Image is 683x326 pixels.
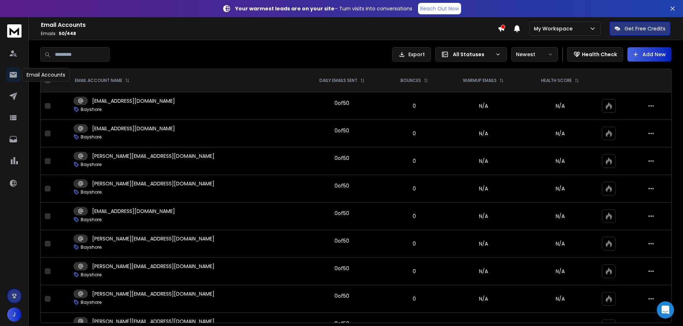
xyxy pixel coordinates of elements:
[335,182,349,189] div: 0 of 50
[534,25,575,32] p: My Workspace
[81,134,101,140] p: Bayshore
[389,185,440,192] p: 0
[81,244,101,250] p: Bayshore
[7,307,22,322] button: J
[527,130,593,137] p: N/A
[527,157,593,165] p: N/A
[389,268,440,275] p: 0
[59,30,76,37] span: 50 / 448
[335,99,349,107] div: 0 of 50
[75,78,129,83] div: EMAIL ACCOUNT NAME
[392,47,431,62] button: Export
[81,300,101,305] p: Bayshore
[444,175,523,203] td: N/A
[582,51,617,58] p: Health Check
[92,318,214,325] p: [PERSON_NAME][EMAIL_ADDRESS][DOMAIN_NAME]
[627,47,672,62] button: Add New
[81,272,101,278] p: Bayshore
[92,97,175,104] p: [EMAIL_ADDRESS][DOMAIN_NAME]
[418,3,461,14] a: Reach Out Now
[335,127,349,134] div: 0 of 50
[81,189,101,195] p: Bayshore
[567,47,623,62] button: Health Check
[41,21,498,29] h1: Email Accounts
[92,235,214,242] p: [PERSON_NAME][EMAIL_ADDRESS][DOMAIN_NAME]
[463,78,497,83] p: WARMUP EMAILS
[92,290,214,297] p: [PERSON_NAME][EMAIL_ADDRESS][DOMAIN_NAME]
[444,230,523,258] td: N/A
[400,78,421,83] p: BOUNCES
[527,295,593,302] p: N/A
[453,51,492,58] p: All Statuses
[92,152,214,160] p: [PERSON_NAME][EMAIL_ADDRESS][DOMAIN_NAME]
[389,157,440,165] p: 0
[527,268,593,275] p: N/A
[92,180,214,187] p: [PERSON_NAME][EMAIL_ADDRESS][DOMAIN_NAME]
[335,210,349,217] div: 0 of 50
[527,213,593,220] p: N/A
[527,185,593,192] p: N/A
[444,147,523,175] td: N/A
[81,107,101,112] p: Bayshore
[444,92,523,120] td: N/A
[235,5,335,12] strong: Your warmest leads are on your site
[610,21,670,36] button: Get Free Credits
[511,47,558,62] button: Newest
[389,102,440,110] p: 0
[319,78,357,83] p: DAILY EMAILS SENT
[335,265,349,272] div: 0 of 50
[444,120,523,147] td: N/A
[389,213,440,220] p: 0
[335,292,349,300] div: 0 of 50
[625,25,665,32] p: Get Free Credits
[22,68,70,82] div: Email Accounts
[444,203,523,230] td: N/A
[92,263,214,270] p: [PERSON_NAME][EMAIL_ADDRESS][DOMAIN_NAME]
[81,217,101,223] p: Bayshore
[389,240,440,247] p: 0
[541,78,572,83] p: HEALTH SCORE
[444,258,523,285] td: N/A
[335,155,349,162] div: 0 of 50
[92,208,175,215] p: [EMAIL_ADDRESS][DOMAIN_NAME]
[335,237,349,244] div: 0 of 50
[92,125,175,132] p: [EMAIL_ADDRESS][DOMAIN_NAME]
[657,301,674,318] div: Open Intercom Messenger
[420,5,459,12] p: Reach Out Now
[444,285,523,313] td: N/A
[81,162,101,167] p: Bayshore
[235,5,412,12] p: – Turn visits into conversations
[389,130,440,137] p: 0
[7,24,22,38] img: logo
[41,31,498,37] p: Emails :
[527,102,593,110] p: N/A
[527,240,593,247] p: N/A
[389,295,440,302] p: 0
